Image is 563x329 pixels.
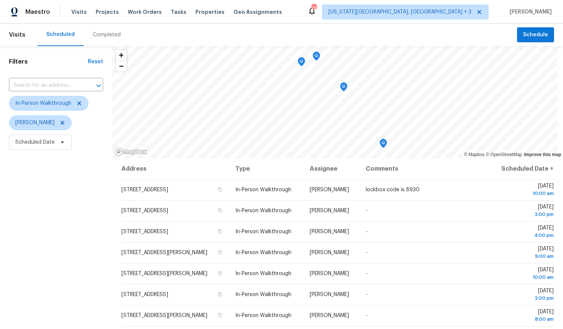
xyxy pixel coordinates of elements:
[235,250,291,255] span: In-Person Walkthrough
[496,246,554,260] span: [DATE]
[25,8,50,16] span: Maestro
[121,250,207,255] span: [STREET_ADDRESS][PERSON_NAME]
[235,229,291,234] span: In-Person Walkthrough
[112,46,557,158] canvas: Map
[235,271,291,276] span: In-Person Walkthrough
[121,292,168,297] span: [STREET_ADDRESS]
[304,158,360,179] th: Assignee
[310,250,349,255] span: [PERSON_NAME]
[121,187,168,192] span: [STREET_ADDRESS]
[340,82,347,94] div: Map marker
[217,228,223,235] button: Copy Address
[496,316,554,323] div: 8:00 am
[217,270,223,277] button: Copy Address
[366,187,420,192] span: lockbox code is 8930
[121,313,207,318] span: [STREET_ADDRESS][PERSON_NAME]
[235,208,291,213] span: In-Person Walkthrough
[507,8,552,16] span: [PERSON_NAME]
[116,50,127,61] button: Zoom in
[195,8,225,16] span: Properties
[235,313,291,318] span: In-Person Walkthrough
[15,100,71,107] span: In-Person Walkthrough
[15,119,55,127] span: [PERSON_NAME]
[71,8,87,16] span: Visits
[46,31,75,38] div: Scheduled
[310,271,349,276] span: [PERSON_NAME]
[496,190,554,197] div: 10:00 am
[496,204,554,218] span: [DATE]
[217,207,223,214] button: Copy Address
[121,229,168,234] span: [STREET_ADDRESS]
[9,27,25,43] span: Visits
[366,208,368,213] span: -
[366,229,368,234] span: -
[310,229,349,234] span: [PERSON_NAME]
[380,139,387,150] div: Map marker
[217,249,223,256] button: Copy Address
[217,291,223,298] button: Copy Address
[464,152,485,157] a: Mapbox
[496,274,554,281] div: 10:00 am
[496,211,554,218] div: 2:00 pm
[128,8,162,16] span: Work Orders
[217,312,223,319] button: Copy Address
[233,8,282,16] span: Geo Assignments
[235,292,291,297] span: In-Person Walkthrough
[9,58,88,66] h1: Filters
[171,9,186,15] span: Tasks
[328,8,471,16] span: [US_STATE][GEOGRAPHIC_DATA], [GEOGRAPHIC_DATA] + 3
[366,250,368,255] span: -
[121,208,168,213] span: [STREET_ADDRESS]
[496,267,554,281] span: [DATE]
[310,187,349,192] span: [PERSON_NAME]
[313,52,320,63] div: Map marker
[88,58,103,66] div: Reset
[93,80,104,91] button: Open
[496,232,554,239] div: 4:00 pm
[366,271,368,276] span: -
[298,57,305,69] div: Map marker
[15,138,55,146] span: Scheduled Date
[366,292,368,297] span: -
[517,27,554,43] button: Schedule
[121,158,229,179] th: Address
[360,158,490,179] th: Comments
[523,30,548,40] span: Schedule
[217,186,223,193] button: Copy Address
[496,309,554,323] span: [DATE]
[496,295,554,302] div: 2:00 pm
[96,8,119,16] span: Projects
[496,183,554,197] span: [DATE]
[496,225,554,239] span: [DATE]
[310,313,349,318] span: [PERSON_NAME]
[93,31,121,39] div: Completed
[486,152,522,157] a: OpenStreetMap
[496,288,554,302] span: [DATE]
[229,158,304,179] th: Type
[116,61,127,71] button: Zoom out
[310,292,349,297] span: [PERSON_NAME]
[121,271,207,276] span: [STREET_ADDRESS][PERSON_NAME]
[235,187,291,192] span: In-Person Walkthrough
[366,313,368,318] span: -
[524,152,561,157] a: Improve this map
[496,253,554,260] div: 9:00 am
[9,80,82,91] input: Search for an address...
[310,208,349,213] span: [PERSON_NAME]
[490,158,554,179] th: Scheduled Date ↑
[311,4,316,12] div: 23
[114,147,147,156] a: Mapbox homepage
